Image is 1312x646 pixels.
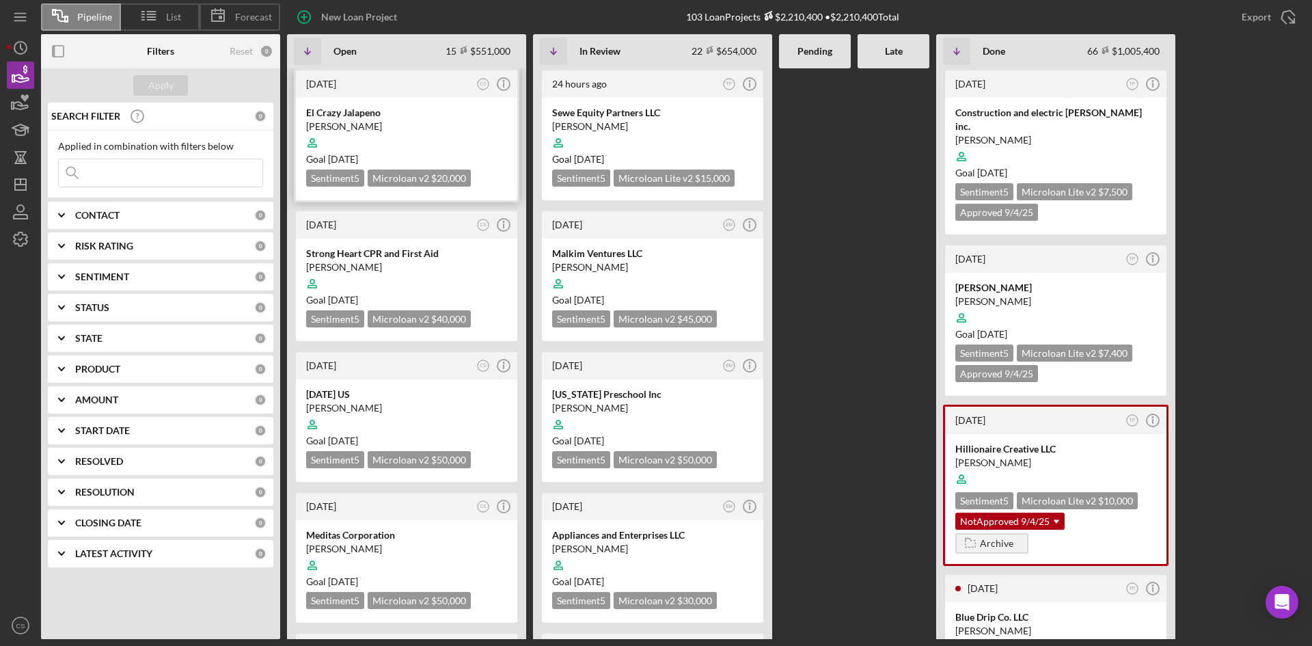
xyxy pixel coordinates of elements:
[306,592,364,609] div: Sentiment 5
[75,456,123,467] b: RESOLVED
[328,435,358,446] time: 11/01/2025
[614,170,735,187] div: Microloan Lite v2
[75,394,118,405] b: AMOUNT
[955,365,1038,382] div: Approved 9/4/25
[540,209,765,343] a: [DATE]BMMalkim Ventures LLC[PERSON_NAME]Goal [DATE]Sentiment5Microloan v2 $45,000
[431,313,466,325] span: $40,000
[574,576,604,587] time: 10/06/2025
[306,528,507,542] div: Meditas Corporation
[328,153,358,165] time: 11/02/2025
[720,498,739,516] button: BM
[75,241,133,252] b: RISK RATING
[552,500,582,512] time: 2025-09-10 17:39
[306,310,364,327] div: Sentiment 5
[955,281,1156,295] div: [PERSON_NAME]
[1017,492,1138,509] div: Microloan Lite v2 $10,000
[977,167,1007,178] time: 07/29/2025
[955,204,1038,221] div: Approved 9/4/25
[1130,586,1135,591] text: TP
[16,622,25,630] text: CS
[75,210,120,221] b: CONTACT
[955,513,1065,530] div: NotApproved 9/4/25
[540,68,765,202] a: 24 hours agoTPSewe Equity Partners LLC[PERSON_NAME]Goal [DATE]Sentiment5Microloan Lite v2 $15,000
[552,592,610,609] div: Sentiment 5
[1123,580,1142,598] button: TP
[321,3,397,31] div: New Loan Project
[552,170,610,187] div: Sentiment 5
[368,310,471,327] div: Microloan v2
[306,120,507,133] div: [PERSON_NAME]
[552,388,753,401] div: [US_STATE] Preschool Inc
[75,302,109,313] b: STATUS
[7,612,34,639] button: CS
[431,454,466,466] span: $50,000
[955,295,1156,308] div: [PERSON_NAME]
[552,153,604,165] span: Goal
[287,3,411,31] button: New Loan Project
[254,517,266,529] div: 0
[968,582,998,594] time: 2025-07-23 00:30
[306,106,507,120] div: El Crazy Jalapeno
[761,11,823,23] div: $2,210,400
[1123,412,1142,430] button: TP
[166,12,181,23] span: List
[552,435,604,446] span: Goal
[552,310,610,327] div: Sentiment 5
[75,487,135,498] b: RESOLUTION
[574,153,604,165] time: 09/24/2025
[306,500,336,512] time: 2025-09-15 15:37
[955,345,1013,362] div: Sentiment 5
[552,576,604,587] span: Goal
[294,209,519,343] a: [DATE]CSStrong Heart CPR and First Aid[PERSON_NAME]Goal [DATE]Sentiment5Microloan v2 $40,000
[306,153,358,165] span: Goal
[579,46,620,57] b: In Review
[686,11,899,23] div: 103 Loan Projects • $2,210,400 Total
[254,455,266,468] div: 0
[552,219,582,230] time: 2025-09-17 19:38
[294,491,519,625] a: [DATE]CSMeditas Corporation[PERSON_NAME]Goal [DATE]Sentiment5Microloan v2 $50,000
[254,271,266,283] div: 0
[552,294,604,306] span: Goal
[726,81,732,86] text: TP
[306,401,507,415] div: [PERSON_NAME]
[133,75,188,96] button: Apply
[230,46,253,57] div: Reset
[677,313,712,325] span: $45,000
[955,624,1156,638] div: [PERSON_NAME]
[368,170,471,187] div: Microloan v2
[368,451,471,468] div: Microloan v2
[1130,81,1135,86] text: TP
[720,357,739,375] button: BM
[306,219,336,230] time: 2025-09-17 23:11
[148,75,174,96] div: Apply
[306,435,358,446] span: Goal
[955,492,1013,509] div: Sentiment 5
[552,528,753,542] div: Appliances and Enterprises LLC
[254,548,266,560] div: 0
[75,333,102,344] b: STATE
[1242,3,1271,31] div: Export
[294,68,519,202] a: [DATE]CSEl Crazy Jalapeno[PERSON_NAME]Goal [DATE]Sentiment5Microloan v2 $20,000
[720,75,739,94] button: TP
[306,78,336,90] time: 2025-09-18 22:29
[726,363,733,368] text: BM
[1123,75,1142,94] button: TP
[955,133,1156,147] div: [PERSON_NAME]
[1266,586,1298,619] div: Open Intercom Messenger
[75,548,152,559] b: LATEST ACTIVITY
[692,45,756,57] div: 22 $654,000
[368,592,471,609] div: Microloan v2
[254,394,266,406] div: 0
[980,533,1013,554] div: Archive
[983,46,1005,57] b: Done
[1130,418,1135,422] text: TP
[1130,256,1135,261] text: TP
[614,310,717,327] div: Microloan v2
[574,435,604,446] time: 10/30/2025
[294,350,519,484] a: [DATE]CS[DATE] US[PERSON_NAME]Goal [DATE]Sentiment5Microloan v2 $50,000
[306,294,358,306] span: Goal
[235,12,272,23] span: Forecast
[1017,345,1132,362] div: Microloan Lite v2 $7,400
[431,595,466,606] span: $50,000
[726,222,733,227] text: BM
